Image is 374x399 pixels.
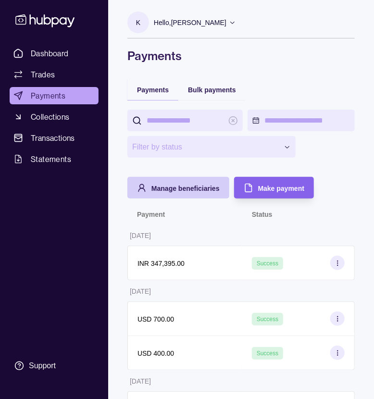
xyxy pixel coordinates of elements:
[31,132,75,144] span: Transactions
[31,48,69,59] span: Dashboard
[31,90,65,101] span: Payments
[151,185,220,192] span: Manage beneficiaries
[188,86,236,94] span: Bulk payments
[130,232,151,239] p: [DATE]
[127,48,355,63] h1: Payments
[154,17,226,28] p: Hello, [PERSON_NAME]
[31,111,69,123] span: Collections
[258,185,304,192] span: Make payment
[10,150,99,168] a: Statements
[234,177,314,199] button: Make payment
[130,287,151,295] p: [DATE]
[127,177,229,199] button: Manage beneficiaries
[137,349,174,357] p: USD 400.00
[29,361,56,371] div: Support
[257,260,278,267] span: Success
[10,45,99,62] a: Dashboard
[10,87,99,104] a: Payments
[252,211,273,218] p: Status
[136,17,140,28] p: K
[10,129,99,147] a: Transactions
[31,69,55,80] span: Trades
[137,315,174,323] p: USD 700.00
[130,377,151,385] p: [DATE]
[147,110,224,131] input: search
[10,356,99,376] a: Support
[137,211,165,218] p: Payment
[257,316,278,323] span: Success
[257,350,278,357] span: Success
[137,86,169,94] span: Payments
[10,66,99,83] a: Trades
[137,260,185,267] p: INR 347,395.00
[31,153,71,165] span: Statements
[10,108,99,125] a: Collections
